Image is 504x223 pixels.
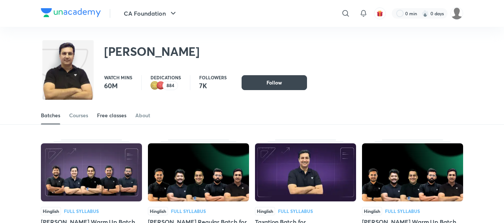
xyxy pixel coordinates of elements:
div: Full Syllabus [64,209,99,213]
img: avatar [377,10,383,17]
div: Full Syllabus [278,209,313,213]
img: Thumbnail [255,143,356,201]
p: Followers [199,75,227,80]
p: Dedications [151,75,181,80]
img: streak [421,10,429,17]
p: 7K [199,81,227,90]
div: About [135,112,150,119]
img: Thumbnail [148,143,249,201]
img: educator badge2 [151,81,159,90]
div: Free classes [97,112,126,119]
a: Company Logo [41,8,101,19]
span: Hinglish [148,207,168,215]
div: Full Syllabus [385,209,420,213]
img: Thumbnail [362,143,463,201]
a: Batches [41,106,60,124]
img: educator badge1 [156,81,165,90]
img: Syeda Nayareen [450,7,463,20]
span: Hinglish [362,207,382,215]
div: Batches [41,112,60,119]
button: CA Foundation [119,6,182,21]
h2: [PERSON_NAME] [104,44,200,59]
a: Free classes [97,106,126,124]
p: 60M [104,81,132,90]
p: 884 [167,83,174,88]
span: Hinglish [255,207,275,215]
p: Watch mins [104,75,132,80]
span: Follow [266,79,282,86]
button: Follow [242,75,307,90]
span: Hinglish [41,207,61,215]
button: avatar [374,7,386,19]
div: Courses [69,112,88,119]
a: Courses [69,106,88,124]
div: Full Syllabus [171,209,206,213]
a: About [135,106,150,124]
img: Company Logo [41,8,101,17]
img: Thumbnail [41,143,142,201]
img: class [42,42,94,101]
